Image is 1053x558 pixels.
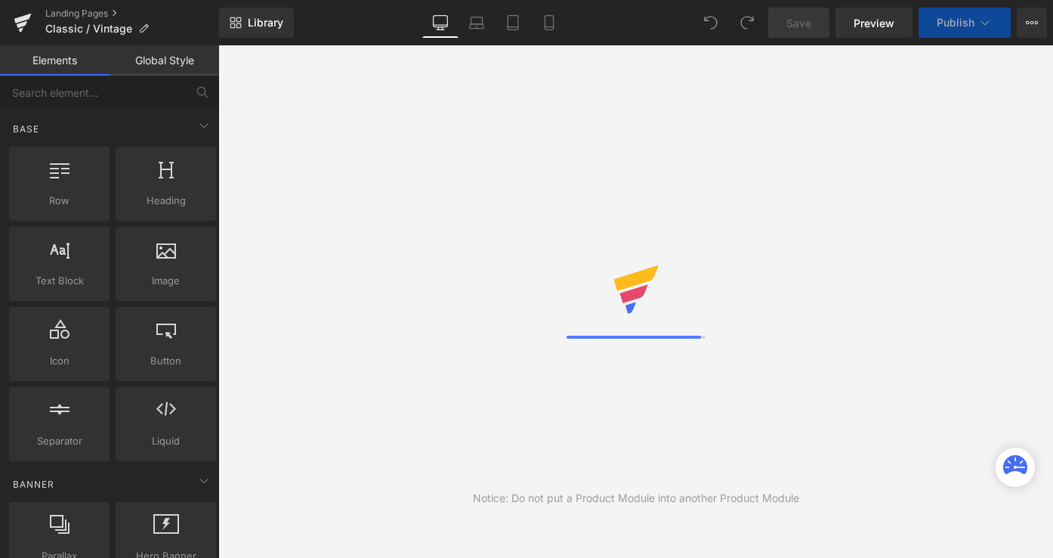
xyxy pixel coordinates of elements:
[473,490,799,507] div: Notice: Do not put a Product Module into another Product Module
[11,122,41,136] span: Base
[531,8,567,38] a: Mobile
[937,17,974,29] span: Publish
[1017,8,1047,38] button: More
[495,8,531,38] a: Tablet
[219,8,294,38] a: New Library
[14,193,105,209] span: Row
[110,45,219,76] a: Global Style
[120,353,212,369] span: Button
[459,8,495,38] a: Laptop
[120,273,212,289] span: Image
[835,8,912,38] a: Preview
[786,15,811,31] span: Save
[14,273,105,289] span: Text Block
[854,15,894,31] span: Preview
[919,8,1011,38] button: Publish
[696,8,726,38] button: Undo
[45,23,132,35] span: Classic / Vintage
[422,8,459,38] a: Desktop
[248,16,283,29] span: Library
[14,433,105,449] span: Separator
[14,353,105,369] span: Icon
[732,8,762,38] button: Redo
[120,433,212,449] span: Liquid
[11,477,56,491] span: Banner
[45,8,219,20] a: Landing Pages
[120,193,212,209] span: Heading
